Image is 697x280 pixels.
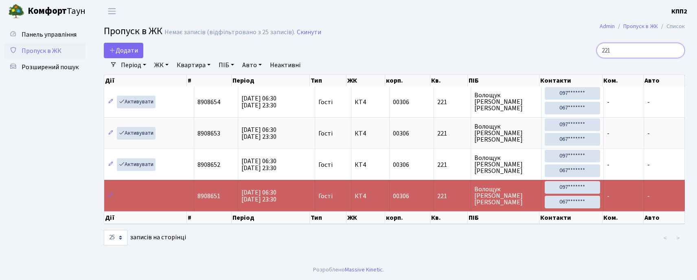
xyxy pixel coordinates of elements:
[355,193,386,199] span: КТ4
[22,63,79,72] span: Розширений пошук
[104,75,187,86] th: Дії
[318,99,333,105] span: Гості
[28,4,85,18] span: Таун
[596,43,685,58] input: Пошук...
[345,265,383,274] a: Massive Kinetic
[241,157,276,173] span: [DATE] 06:30 [DATE] 23:30
[310,75,346,86] th: Тип
[474,155,538,174] span: Волощук [PERSON_NAME] [PERSON_NAME]
[647,192,650,201] span: -
[197,160,220,169] span: 8908652
[647,98,650,107] span: -
[104,230,186,245] label: записів на сторінці
[603,75,644,86] th: Ком.
[197,98,220,107] span: 8908654
[117,96,156,108] a: Активувати
[539,212,603,224] th: Контакти
[671,7,687,16] a: КПП2
[151,58,172,72] a: ЖК
[346,75,385,86] th: ЖК
[197,192,220,201] span: 8908651
[22,46,61,55] span: Пропуск в ЖК
[318,193,333,199] span: Гості
[539,75,603,86] th: Контакти
[385,212,430,224] th: корп.
[215,58,237,72] a: ПІБ
[241,188,276,204] span: [DATE] 06:30 [DATE] 23:30
[647,129,650,138] span: -
[587,18,697,35] nav: breadcrumb
[104,230,127,245] select: записів на сторінці
[393,98,409,107] span: 00306
[623,22,658,31] a: Пропуск в ЖК
[437,99,467,105] span: 221
[474,92,538,112] span: Волощук [PERSON_NAME] [PERSON_NAME]
[393,192,409,201] span: 00306
[318,130,333,137] span: Гості
[393,129,409,138] span: 00306
[102,4,122,18] button: Переключити навігацію
[4,43,85,59] a: Пропуск в ЖК
[164,28,295,36] div: Немає записів (відфільтровано з 25 записів).
[4,26,85,43] a: Панель управління
[393,160,409,169] span: 00306
[232,75,310,86] th: Період
[4,59,85,75] a: Розширений пошук
[474,186,538,206] span: Волощук [PERSON_NAME] [PERSON_NAME]
[173,58,214,72] a: Квартира
[239,58,265,72] a: Авто
[355,130,386,137] span: КТ4
[437,162,467,168] span: 221
[658,22,685,31] li: Список
[297,28,321,36] a: Скинути
[355,99,386,105] span: КТ4
[644,75,685,86] th: Авто
[267,58,304,72] a: Неактивні
[187,212,232,224] th: #
[310,212,346,224] th: Тип
[474,123,538,143] span: Волощук [PERSON_NAME] [PERSON_NAME]
[644,212,685,224] th: Авто
[187,75,232,86] th: #
[28,4,67,17] b: Комфорт
[241,94,276,110] span: [DATE] 06:30 [DATE] 23:30
[346,212,385,224] th: ЖК
[355,162,386,168] span: КТ4
[117,158,156,171] a: Активувати
[117,127,156,140] a: Активувати
[437,130,467,137] span: 221
[241,125,276,141] span: [DATE] 06:30 [DATE] 23:30
[603,212,644,224] th: Ком.
[607,98,609,107] span: -
[197,129,220,138] span: 8908653
[430,212,468,224] th: Кв.
[430,75,468,86] th: Кв.
[647,160,650,169] span: -
[437,193,467,199] span: 221
[104,24,162,38] span: Пропуск в ЖК
[607,192,609,201] span: -
[600,22,615,31] a: Admin
[313,265,384,274] div: Розроблено .
[318,162,333,168] span: Гості
[468,75,539,86] th: ПІБ
[468,212,539,224] th: ПІБ
[8,3,24,20] img: logo.png
[607,160,609,169] span: -
[109,46,138,55] span: Додати
[607,129,609,138] span: -
[118,58,149,72] a: Період
[104,43,143,58] a: Додати
[385,75,430,86] th: корп.
[232,212,310,224] th: Період
[104,212,187,224] th: Дії
[22,30,77,39] span: Панель управління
